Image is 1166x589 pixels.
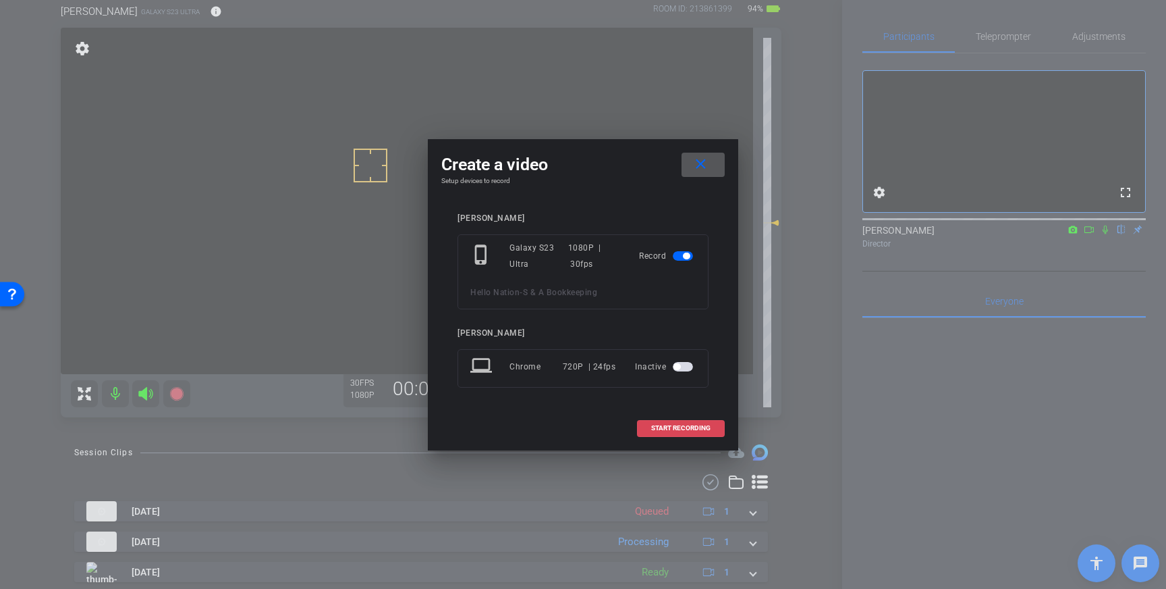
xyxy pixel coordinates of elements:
[520,288,523,297] span: -
[635,355,696,379] div: Inactive
[563,355,616,379] div: 720P | 24fps
[441,177,725,185] h4: Setup devices to record
[639,240,696,272] div: Record
[470,244,495,268] mat-icon: phone_iphone
[457,328,709,338] div: [PERSON_NAME]
[651,425,711,432] span: START RECORDING
[470,288,520,297] span: Hello Nation
[509,240,568,272] div: Galaxy S23 Ultra
[637,420,725,437] button: START RECORDING
[692,156,709,173] mat-icon: close
[441,153,725,177] div: Create a video
[568,240,619,272] div: 1080P | 30fps
[523,288,598,297] span: S & A Bookkeeping
[509,355,563,379] div: Chrome
[457,213,709,224] div: [PERSON_NAME]
[470,355,495,379] mat-icon: laptop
